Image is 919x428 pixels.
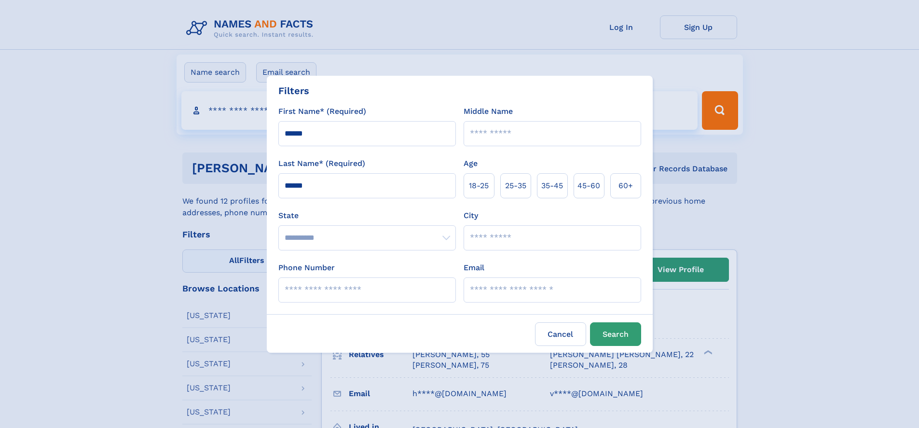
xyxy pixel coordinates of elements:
label: City [464,210,478,221]
label: First Name* (Required) [278,106,366,117]
label: Last Name* (Required) [278,158,365,169]
button: Search [590,322,641,346]
label: Phone Number [278,262,335,274]
label: Cancel [535,322,586,346]
label: Email [464,262,484,274]
span: 45‑60 [577,180,600,192]
div: Filters [278,83,309,98]
span: 25‑35 [505,180,526,192]
span: 60+ [618,180,633,192]
span: 18‑25 [469,180,489,192]
label: State [278,210,456,221]
label: Age [464,158,478,169]
label: Middle Name [464,106,513,117]
span: 35‑45 [541,180,563,192]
